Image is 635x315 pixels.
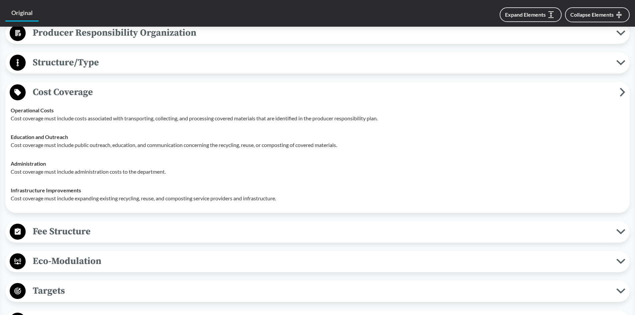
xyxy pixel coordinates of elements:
[26,55,616,70] span: Structure/Type
[26,224,616,239] span: Fee Structure
[11,134,68,140] strong: Education and Outreach
[8,25,627,42] button: Producer Responsibility Organization
[26,85,620,100] span: Cost Coverage
[11,114,624,122] p: Cost coverage must include costs associated with transporting, collecting, and processing covered...
[8,253,627,270] button: Eco-Modulation
[11,107,54,113] strong: Operational Costs
[26,283,616,298] span: Targets
[26,25,616,40] span: Producer Responsibility Organization
[565,7,630,22] button: Collapse Elements
[8,84,627,101] button: Cost Coverage
[8,54,627,71] button: Structure/Type
[11,187,81,193] strong: Infrastructure Improvements
[11,168,624,176] p: Cost coverage must include administration costs to the department.
[8,283,627,300] button: Targets
[26,254,616,269] span: Eco-Modulation
[8,223,627,240] button: Fee Structure
[11,141,624,149] p: Cost coverage must include public outreach, education, and communication concerning the recycling...
[11,194,624,202] p: Cost coverage must include expanding existing recycling, reuse, and composting service providers ...
[5,5,39,22] a: Original
[11,160,46,167] strong: Administration
[500,7,562,22] button: Expand Elements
